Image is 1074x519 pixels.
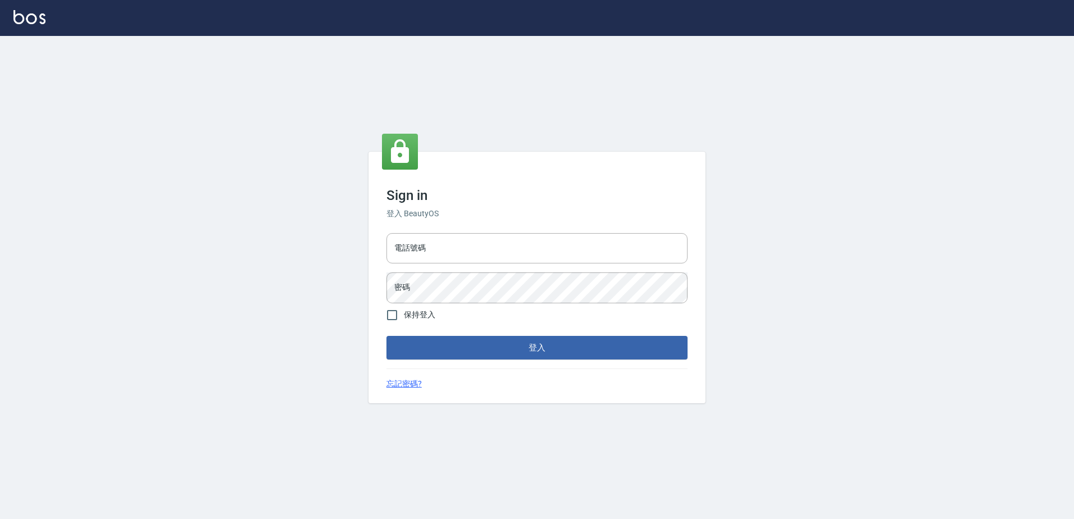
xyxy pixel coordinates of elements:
h6: 登入 BeautyOS [386,208,688,220]
img: Logo [13,10,45,24]
a: 忘記密碼? [386,378,422,390]
button: 登入 [386,336,688,359]
span: 保持登入 [404,309,435,321]
h3: Sign in [386,188,688,203]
